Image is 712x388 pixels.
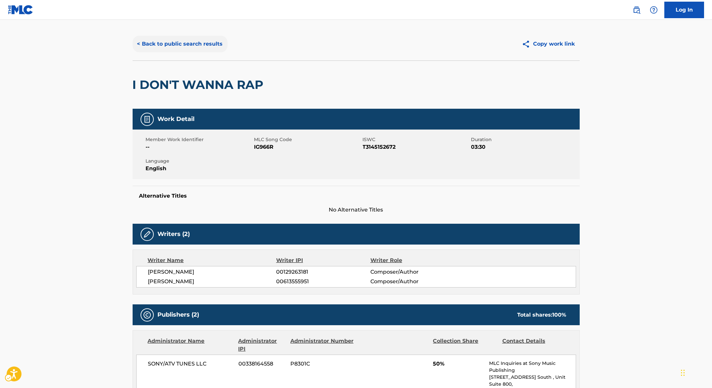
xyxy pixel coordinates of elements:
img: search [633,6,641,14]
span: ISWC [363,136,470,143]
img: Work Detail [143,115,151,123]
span: [PERSON_NAME] [148,278,276,286]
span: SONY/ATV TUNES LLC [148,360,234,368]
span: [PERSON_NAME] [148,268,276,276]
span: Composer/Author [370,278,456,286]
span: 00338164558 [238,360,285,368]
div: Writer Name [148,256,276,264]
span: P8301C [290,360,355,368]
h5: Work Detail [158,115,195,123]
iframe: Hubspot Iframe [679,356,712,388]
img: MLC Logo [8,5,33,15]
div: Writer Role [370,256,456,264]
button: Copy work link [517,36,580,52]
img: help [650,6,658,14]
span: IG966R [254,143,361,151]
span: MLC Song Code [254,136,361,143]
div: Total shares: [518,311,566,319]
span: Member Work Identifier [146,136,253,143]
h2: I DON'T WANNA RAP [133,77,267,92]
h5: Alternative Titles [139,193,573,199]
img: Writers [143,230,151,238]
div: Chat Widget [679,356,712,388]
img: Copy work link [522,40,533,48]
span: Composer/Author [370,268,456,276]
div: Administrator Number [290,337,355,353]
span: English [146,165,253,173]
span: 50% [433,360,484,368]
img: Publishers [143,311,151,319]
p: MLC Inquiries at Sony Music Publishing [489,360,575,374]
span: 03:30 [471,143,578,151]
div: Drag [681,363,685,383]
span: No Alternative Titles [133,206,580,214]
div: Administrator IPI [238,337,285,353]
div: Writer IPI [276,256,370,264]
button: < Back to public search results [133,36,228,52]
span: 00129263181 [276,268,370,276]
span: 100 % [553,312,566,318]
span: Language [146,158,253,165]
span: 00613555951 [276,278,370,286]
span: T3145152672 [363,143,470,151]
span: -- [146,143,253,151]
div: Contact Details [502,337,566,353]
h5: Publishers (2) [158,311,199,319]
p: [STREET_ADDRESS] South , Unit Suite 800, [489,374,575,388]
div: Administrator Name [148,337,233,353]
a: Log In [664,2,704,18]
h5: Writers (2) [158,230,190,238]
span: Duration [471,136,578,143]
div: Collection Share [433,337,497,353]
